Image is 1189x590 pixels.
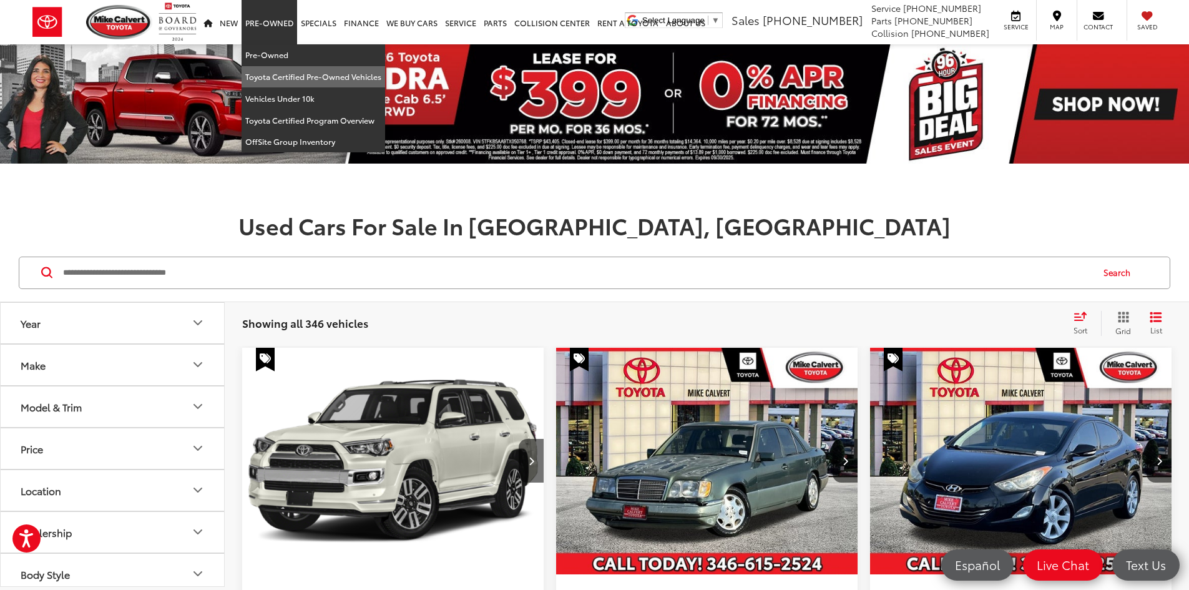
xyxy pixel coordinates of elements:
a: Español [941,549,1014,581]
span: [PHONE_NUMBER] [903,2,981,14]
div: Year [21,317,41,329]
button: DealershipDealership [1,512,225,553]
button: List View [1140,311,1172,336]
button: Model & TrimModel & Trim [1,386,225,427]
span: List [1150,325,1162,335]
span: [PHONE_NUMBER] [763,12,863,28]
a: Toyota Certified Pre-Owned Vehicles [242,66,385,88]
div: Body Style [190,566,205,581]
span: Live Chat [1030,557,1095,573]
button: Search [1092,257,1148,288]
a: OffSite Group Inventory [242,131,385,152]
input: Search by Make, Model, or Keyword [62,258,1092,288]
span: Saved [1133,22,1161,31]
div: Model & Trim [21,401,82,413]
a: 2018 Toyota 4Runner Limited2018 Toyota 4Runner Limited2018 Toyota 4Runner Limited2018 Toyota 4Run... [242,348,545,574]
button: YearYear [1,303,225,343]
img: 2018 Toyota 4Runner Limited [242,348,545,576]
div: 2013 Hyundai Elantra Limited 0 [869,348,1173,574]
div: 2018 Toyota 4Runner Limited 0 [242,348,545,574]
img: 2013 Hyundai Elantra Limited [869,348,1173,576]
span: Contact [1084,22,1113,31]
button: Grid View [1101,311,1140,336]
span: Special [570,348,589,371]
button: PricePrice [1,428,225,469]
span: Español [949,557,1006,573]
span: Showing all 346 vehicles [242,315,368,330]
a: Live Chat [1023,549,1103,581]
button: MakeMake [1,345,225,385]
div: Price [190,441,205,456]
span: Parts [871,14,892,27]
span: Service [1002,22,1030,31]
a: Vehicles Under 10k [242,88,385,110]
span: Grid [1115,325,1131,336]
span: Map [1043,22,1070,31]
button: Select sort value [1067,311,1101,336]
div: Location [21,484,61,496]
a: Text Us [1112,549,1180,581]
a: Pre-Owned [242,44,385,66]
div: Body Style [21,568,70,580]
img: Mike Calvert Toyota [86,5,152,39]
span: Service [871,2,901,14]
span: Collision [871,27,909,39]
span: ▼ [712,16,720,25]
div: Price [21,443,43,455]
img: 1994 Mercedes-Benz E-Class E 320 Base [555,348,859,576]
div: Make [21,359,46,371]
span: Sort [1074,325,1087,335]
button: Next image [833,439,858,483]
span: [PHONE_NUMBER] [894,14,972,27]
span: Sales [732,12,760,28]
span: Special [884,348,903,371]
button: Next image [1147,439,1172,483]
div: Dealership [21,526,72,538]
div: 1994 Mercedes-Benz E-Class E 320 Base 0 [555,348,859,574]
div: Dealership [190,524,205,539]
a: 2013 Hyundai Elantra Limited2013 Hyundai Elantra Limited2013 Hyundai Elantra Limited2013 Hyundai ... [869,348,1173,574]
div: Location [190,483,205,498]
span: [PHONE_NUMBER] [911,27,989,39]
span: Text Us [1120,557,1172,573]
a: Toyota Certified Program Overview [242,110,385,132]
span: Special [256,348,275,371]
button: Next image [519,439,544,483]
div: Make [190,357,205,372]
div: Year [190,315,205,330]
div: Model & Trim [190,399,205,414]
a: 1994 Mercedes-Benz E-Class E 320 Base1994 Mercedes-Benz E-Class E 320 Base1994 Mercedes-Benz E-Cl... [555,348,859,574]
button: LocationLocation [1,470,225,511]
